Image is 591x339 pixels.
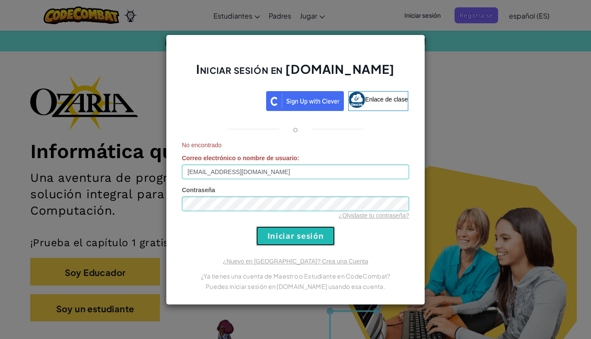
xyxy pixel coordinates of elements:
font: o [293,124,298,134]
font: ¿Ya tienes una cuenta de Maestro o Estudiante en CodeCombat? [201,272,391,280]
font: Puedes iniciar sesión en [DOMAIN_NAME] usando esa cuenta. [206,282,385,290]
font: Contraseña [182,187,215,193]
font: No encontrado [182,142,222,149]
input: Iniciar sesión [256,226,335,246]
img: clever_sso_button@2x.png [266,91,344,111]
a: ¿Nuevo en [GEOGRAPHIC_DATA]? Crea una Cuenta [223,258,368,265]
img: classlink-logo-small.png [349,92,365,108]
font: : [297,155,299,162]
a: ¿Olvidaste tu contraseña? [339,212,409,219]
font: Correo electrónico o nombre de usuario [182,155,297,162]
iframe: Iniciar sesión con el botón de Google [178,90,266,109]
font: Enlace de clase [365,95,408,102]
font: Iniciar sesión en [DOMAIN_NAME] [196,61,394,76]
